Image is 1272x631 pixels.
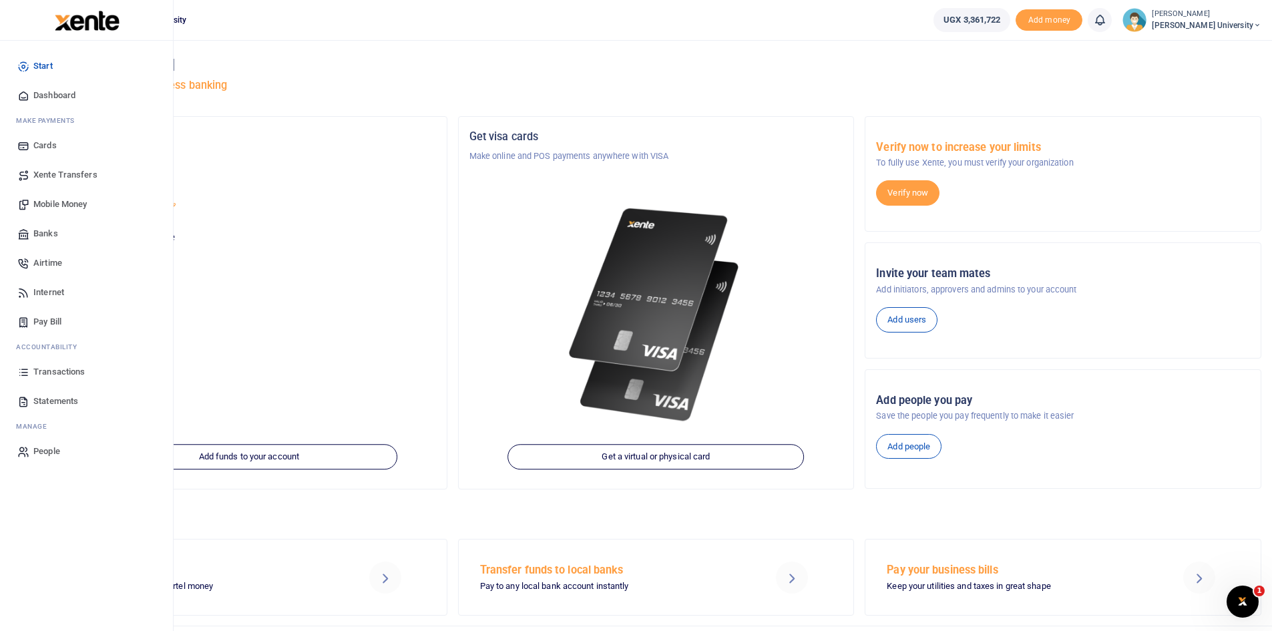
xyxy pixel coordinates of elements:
[876,283,1250,296] p: Add initiators, approvers and admins to your account
[11,51,162,81] a: Start
[11,131,162,160] a: Cards
[1122,8,1261,32] a: profile-user [PERSON_NAME] [PERSON_NAME] University
[101,445,397,470] a: Add funds to your account
[480,564,742,577] h5: Transfer funds to local banks
[563,195,750,435] img: xente-_physical_cards.png
[11,357,162,387] a: Transactions
[11,248,162,278] a: Airtime
[33,59,53,73] span: Start
[73,580,335,594] p: MTN mobile money and Airtel money
[11,81,162,110] a: Dashboard
[458,539,855,615] a: Transfer funds to local banks Pay to any local bank account instantly
[33,286,64,299] span: Internet
[11,219,162,248] a: Banks
[55,11,120,31] img: logo-large
[876,394,1250,407] h5: Add people you pay
[943,13,1000,27] span: UGX 3,361,722
[23,421,47,431] span: anage
[23,116,75,126] span: ake Payments
[1152,19,1261,31] span: [PERSON_NAME] University
[928,8,1016,32] li: Wallet ballance
[33,445,60,458] span: People
[51,57,1261,72] h4: Hello [PERSON_NAME]
[876,180,939,206] a: Verify now
[1227,586,1259,618] iframe: Intercom live chat
[11,437,162,466] a: People
[876,267,1250,280] h5: Invite your team mates
[62,231,436,244] p: Your current account balance
[73,564,335,577] h5: Send Mobile Money
[62,202,436,215] p: [PERSON_NAME] University
[1152,9,1261,20] small: [PERSON_NAME]
[33,256,62,270] span: Airtime
[11,160,162,190] a: Xente Transfers
[876,156,1250,170] p: To fully use Xente, you must verify your organization
[508,445,805,470] a: Get a virtual or physical card
[11,387,162,416] a: Statements
[876,409,1250,423] p: Save the people you pay frequently to make it easier
[11,278,162,307] a: Internet
[876,434,941,459] a: Add people
[1016,9,1082,31] span: Add money
[865,539,1261,615] a: Pay your business bills Keep your utilities and taxes in great shape
[11,307,162,337] a: Pay Bill
[62,150,436,163] p: [PERSON_NAME] University
[1254,586,1265,596] span: 1
[33,168,97,182] span: Xente Transfers
[33,365,85,379] span: Transactions
[62,248,436,261] h5: UGX 3,361,722
[876,141,1250,154] h5: Verify now to increase your limits
[62,182,436,195] h5: Account
[876,307,937,333] a: Add users
[33,395,78,408] span: Statements
[33,315,61,329] span: Pay Bill
[887,580,1148,594] p: Keep your utilities and taxes in great shape
[887,564,1148,577] h5: Pay your business bills
[469,130,843,144] h5: Get visa cards
[62,130,436,144] h5: Organization
[11,416,162,437] li: M
[11,110,162,131] li: M
[1016,14,1082,24] a: Add money
[33,198,87,211] span: Mobile Money
[51,539,447,615] a: Send Mobile Money MTN mobile money and Airtel money
[11,190,162,219] a: Mobile Money
[480,580,742,594] p: Pay to any local bank account instantly
[1016,9,1082,31] li: Toup your wallet
[469,150,843,163] p: Make online and POS payments anywhere with VISA
[1122,8,1146,32] img: profile-user
[51,79,1261,92] h5: Welcome to better business banking
[33,227,58,240] span: Banks
[26,342,77,352] span: countability
[933,8,1010,32] a: UGX 3,361,722
[33,89,75,102] span: Dashboard
[11,337,162,357] li: Ac
[53,15,120,25] a: logo-small logo-large logo-large
[51,507,1261,521] h4: Make a transaction
[33,139,57,152] span: Cards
